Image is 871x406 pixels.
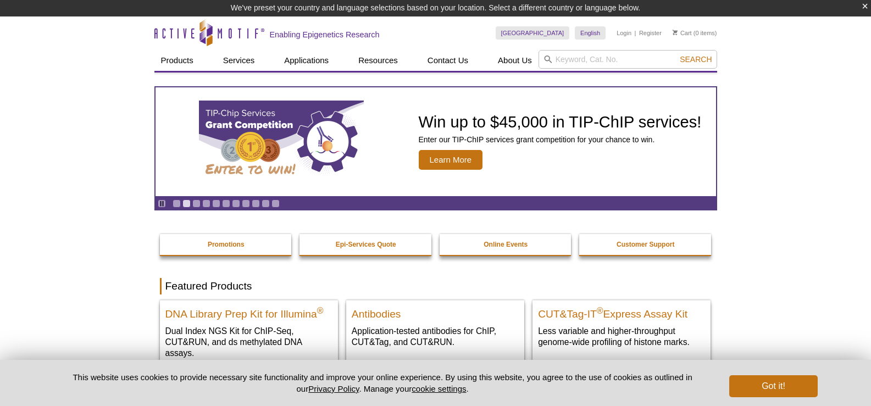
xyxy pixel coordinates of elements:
[352,325,519,348] p: Application-tested antibodies for ChIP, CUT&Tag, and CUT&RUN.
[673,26,717,40] li: (0 items)
[680,55,712,64] span: Search
[617,29,631,37] a: Login
[635,26,636,40] li: |
[673,30,678,35] img: Your Cart
[270,30,380,40] h2: Enabling Epigenetics Research
[539,50,717,69] input: Keyword, Cat. No.
[538,325,705,348] p: Less variable and higher-throughput genome-wide profiling of histone marks​.
[154,50,200,71] a: Products
[242,199,250,208] a: Go to slide 8
[729,375,817,397] button: Got it!
[336,241,396,248] strong: Epi-Services Quote
[575,26,606,40] a: English
[158,199,166,208] a: Toggle autoplay
[617,241,674,248] strong: Customer Support
[182,199,191,208] a: Go to slide 2
[579,234,712,255] a: Customer Support
[673,29,692,37] a: Cart
[252,199,260,208] a: Go to slide 9
[639,29,662,37] a: Register
[597,306,603,315] sup: ®
[538,303,705,320] h2: CUT&Tag-IT Express Assay Kit
[676,54,715,64] button: Search
[352,50,404,71] a: Resources
[165,303,332,320] h2: DNA Library Prep Kit for Illumina
[271,199,280,208] a: Go to slide 11
[484,241,528,248] strong: Online Events
[217,50,262,71] a: Services
[160,300,338,370] a: DNA Library Prep Kit for Illumina DNA Library Prep Kit for Illumina® Dual Index NGS Kit for ChIP-...
[262,199,270,208] a: Go to slide 10
[421,50,475,71] a: Contact Us
[299,234,432,255] a: Epi-Services Quote
[222,199,230,208] a: Go to slide 6
[173,199,181,208] a: Go to slide 1
[232,199,240,208] a: Go to slide 7
[496,26,570,40] a: [GEOGRAPHIC_DATA]
[278,50,335,71] a: Applications
[208,241,245,248] strong: Promotions
[160,278,712,294] h2: Featured Products
[165,325,332,359] p: Dual Index NGS Kit for ChIP-Seq, CUT&RUN, and ds methylated DNA assays.
[192,199,201,208] a: Go to slide 3
[440,234,573,255] a: Online Events
[346,300,524,359] a: All Antibodies Antibodies Application-tested antibodies for ChIP, CUT&Tag, and CUT&RUN.
[308,384,359,393] a: Privacy Policy
[202,199,210,208] a: Go to slide 4
[532,300,711,359] a: CUT&Tag-IT® Express Assay Kit CUT&Tag-IT®Express Assay Kit Less variable and higher-throughput ge...
[491,50,539,71] a: About Us
[160,234,293,255] a: Promotions
[412,384,466,393] button: cookie settings
[212,199,220,208] a: Go to slide 5
[54,371,712,394] p: This website uses cookies to provide necessary site functionality and improve your online experie...
[352,303,519,320] h2: Antibodies
[317,306,324,315] sup: ®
